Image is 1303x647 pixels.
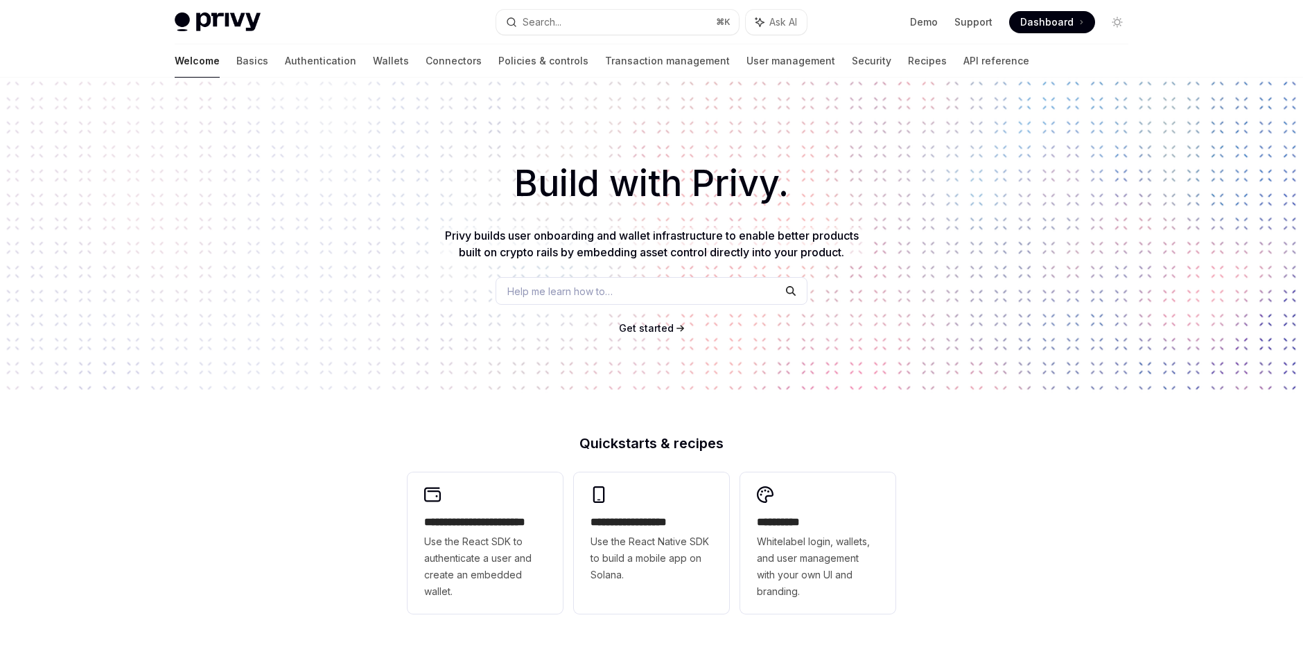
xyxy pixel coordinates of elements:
button: Search...⌘K [496,10,739,35]
span: Dashboard [1020,15,1074,29]
a: API reference [963,44,1029,78]
span: Use the React Native SDK to build a mobile app on Solana. [591,533,712,583]
span: Whitelabel login, wallets, and user management with your own UI and branding. [757,533,879,600]
button: Toggle dark mode [1106,11,1128,33]
img: light logo [175,12,261,32]
a: Transaction management [605,44,730,78]
h2: Quickstarts & recipes [408,436,895,450]
a: Welcome [175,44,220,78]
span: Ask AI [769,15,797,29]
a: Authentication [285,44,356,78]
a: **** **** **** ***Use the React Native SDK to build a mobile app on Solana. [574,472,729,614]
a: Policies & controls [498,44,588,78]
button: Ask AI [746,10,807,35]
span: Get started [619,322,674,334]
a: Security [852,44,891,78]
a: Support [954,15,992,29]
span: Use the React SDK to authenticate a user and create an embedded wallet. [424,533,546,600]
span: ⌘ K [716,17,731,28]
a: **** *****Whitelabel login, wallets, and user management with your own UI and branding. [740,472,895,614]
div: Search... [523,14,561,30]
a: User management [746,44,835,78]
h1: Build with Privy. [22,157,1281,211]
a: Get started [619,321,674,335]
a: Demo [910,15,938,29]
a: Recipes [908,44,947,78]
span: Help me learn how to… [507,284,613,299]
a: Wallets [373,44,409,78]
a: Basics [236,44,268,78]
a: Connectors [426,44,482,78]
a: Dashboard [1009,11,1095,33]
span: Privy builds user onboarding and wallet infrastructure to enable better products built on crypto ... [445,229,859,259]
